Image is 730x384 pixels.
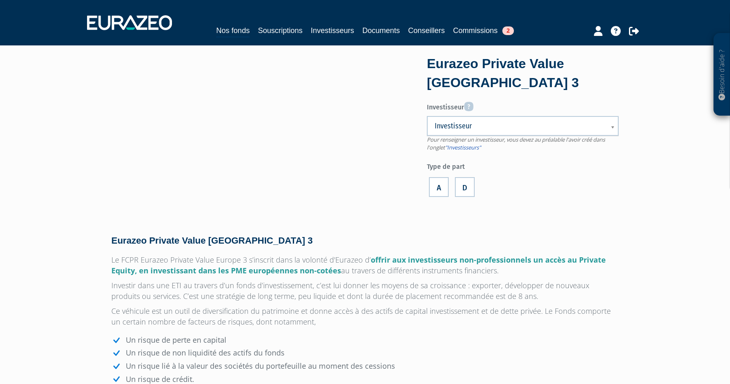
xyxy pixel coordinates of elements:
div: Eurazeo Private Value [GEOGRAPHIC_DATA] 3 [427,55,619,92]
img: 1732889491-logotype_eurazeo_blanc_rvb.png [87,15,172,30]
iframe: YouTube video player [111,58,403,222]
span: offrir aux investisseurs non-professionnels un accès au Private Equity, en investissant dans les ... [111,255,606,275]
a: "Investisseurs" [445,144,481,151]
label: Type de part [427,159,619,172]
a: Commissions2 [453,25,514,36]
p: Investir dans une ETI au travers d’un fonds d’investissement, c’est lui donner les moyens de sa c... [111,280,619,301]
li: Un risque de crédit. [111,375,619,384]
label: A [429,177,449,197]
p: Ce véhicule est un outil de diversification du patrimoine et donne accès à des actifs de capital ... [111,306,619,327]
a: Conseillers [408,25,445,36]
label: Investisseur [427,99,619,112]
li: Un risque lié à la valeur des sociétés du portefeuille au moment des cessions [111,362,619,371]
a: Investisseurs [311,25,354,36]
span: Investisseur [435,121,600,131]
span: 2 [502,26,514,35]
p: Le FCPR Eurazeo Private Value Europe 3 s’inscrit dans la volonté d'Eurazeo d’ au travers de diffé... [111,254,619,276]
span: Pour renseigner un investisseur, vous devez au préalable l'avoir créé dans l'onglet [427,136,605,151]
a: Documents [363,25,400,36]
a: Souscriptions [258,25,302,36]
p: Besoin d'aide ? [717,38,727,112]
h4: Eurazeo Private Value [GEOGRAPHIC_DATA] 3 [111,236,619,246]
label: D [455,177,475,197]
a: Nos fonds [216,25,250,38]
li: Un risque de non liquidité des actifs du fonds [111,348,619,358]
li: Un risque de perte en capital [111,336,619,345]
